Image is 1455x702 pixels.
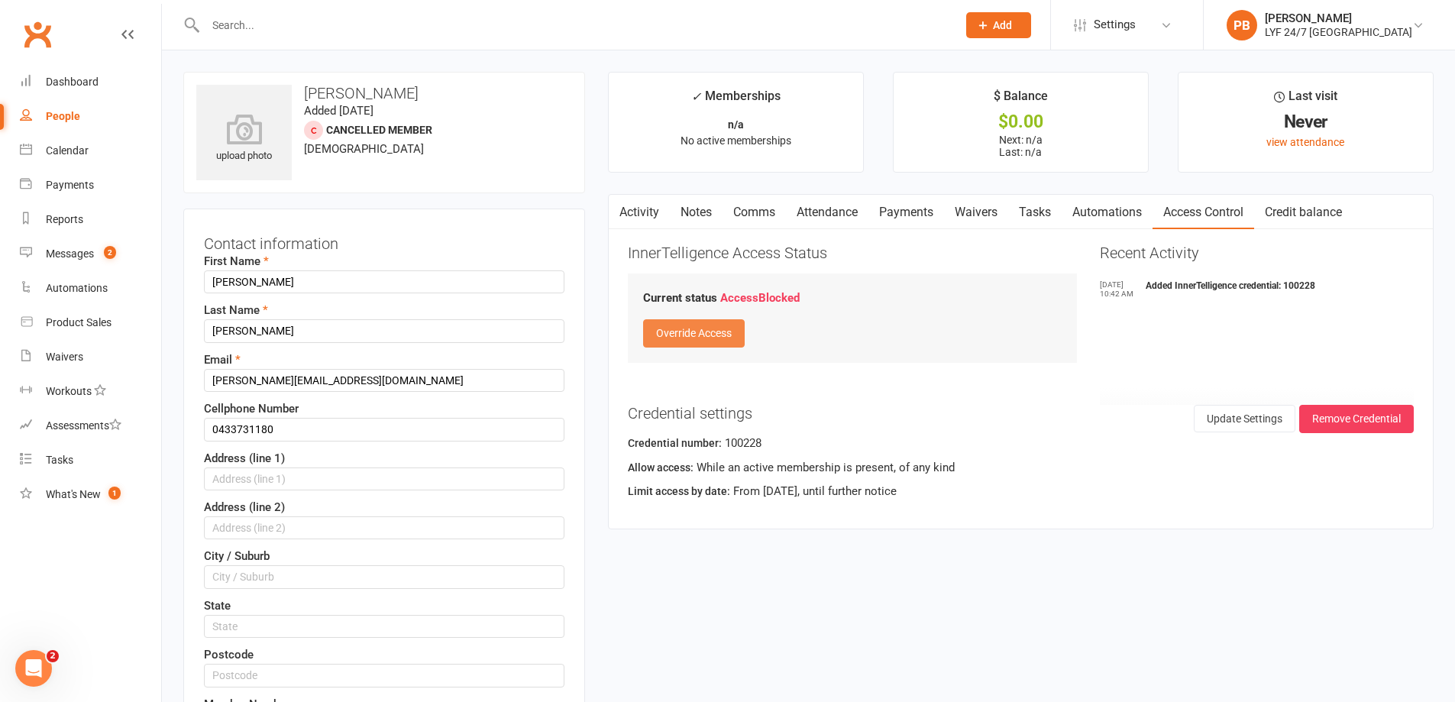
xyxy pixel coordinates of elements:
div: What's New [46,488,101,500]
input: State [204,615,564,638]
div: Payments [46,179,94,191]
label: Cellphone Number [204,400,299,418]
input: First Name [204,270,564,293]
time: Added [DATE] [304,104,373,118]
label: Allow access: [628,459,694,476]
h3: InnerTelligence Access Status [628,244,1077,261]
input: Email [204,369,564,392]
div: Messages [46,247,94,260]
button: Override Access [643,319,745,347]
div: Calendar [46,144,89,157]
div: Last visit [1274,86,1337,114]
a: Comms [723,195,786,230]
a: Dashboard [20,65,161,99]
a: Activity [609,195,670,230]
span: Add [993,19,1012,31]
input: Cellphone Number [204,418,564,441]
div: upload photo [196,114,292,164]
input: Search... [201,15,946,36]
li: Added InnerTelligence credential: 100228 [1100,280,1414,302]
button: Update Settings [1194,405,1295,432]
div: Waivers [46,351,83,363]
label: State [204,597,231,615]
div: 100228 [628,434,1414,458]
a: Waivers [20,340,161,374]
label: Limit access by date: [628,483,730,500]
a: Tasks [20,443,161,477]
p: Next: n/a Last: n/a [907,134,1134,158]
a: Automations [1062,195,1153,230]
a: Automations [20,271,161,306]
button: Remove Credential [1299,405,1414,432]
a: Payments [20,168,161,202]
span: 2 [104,246,116,259]
a: What's New1 [20,477,161,512]
input: Postcode [204,664,564,687]
a: Payments [868,195,944,230]
div: PB [1227,10,1257,40]
a: Tasks [1008,195,1062,230]
strong: n/a [728,118,744,131]
div: Product Sales [46,316,112,328]
div: Workouts [46,385,92,397]
i: ✓ [691,89,701,104]
div: Automations [46,282,108,294]
div: $0.00 [907,114,1134,130]
a: People [20,99,161,134]
h3: Credential settings [628,405,1414,422]
div: Dashboard [46,76,99,88]
span: Cancelled member [326,124,432,136]
a: Assessments [20,409,161,443]
div: LYF 24/7 [GEOGRAPHIC_DATA] [1265,25,1412,39]
label: City / Suburb [204,547,270,565]
div: $ Balance [994,86,1048,114]
a: Access Control [1153,195,1254,230]
input: Address (line 2) [204,516,564,539]
div: From [DATE], until further notice [628,482,1414,506]
label: Credential number: [628,435,722,451]
iframe: Intercom live chat [15,650,52,687]
a: Calendar [20,134,161,168]
a: Credit balance [1254,195,1353,230]
span: 2 [47,650,59,662]
a: view attendance [1266,136,1344,148]
a: Product Sales [20,306,161,340]
span: 1 [108,487,121,500]
label: Address (line 1) [204,449,285,467]
strong: Access Blocked [720,291,800,305]
a: Messages 2 [20,237,161,271]
button: Add [966,12,1031,38]
div: Assessments [46,419,121,432]
span: Settings [1094,8,1136,42]
a: Attendance [786,195,868,230]
div: Tasks [46,454,73,466]
label: Address (line 2) [204,498,285,516]
input: Address (line 1) [204,467,564,490]
div: [PERSON_NAME] [1265,11,1412,25]
a: Notes [670,195,723,230]
a: Waivers [944,195,1008,230]
time: [DATE] 10:42 AM [1100,280,1138,299]
strong: Current status [643,291,717,305]
input: Last Name [204,319,564,342]
div: People [46,110,80,122]
div: Never [1192,114,1419,130]
a: Clubworx [18,15,57,53]
span: No active memberships [681,134,791,147]
a: Workouts [20,374,161,409]
div: Reports [46,213,83,225]
span: [DEMOGRAPHIC_DATA] [304,142,424,156]
h3: [PERSON_NAME] [196,85,572,102]
a: Reports [20,202,161,237]
div: Memberships [691,86,781,115]
h3: Recent Activity [1100,244,1414,261]
label: First Name [204,252,269,270]
label: Postcode [204,645,254,664]
label: Email [204,351,241,369]
label: Last Name [204,301,268,319]
h3: Contact information [204,229,564,252]
input: City / Suburb [204,565,564,588]
div: While an active membership is present, of any kind [628,458,1414,482]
